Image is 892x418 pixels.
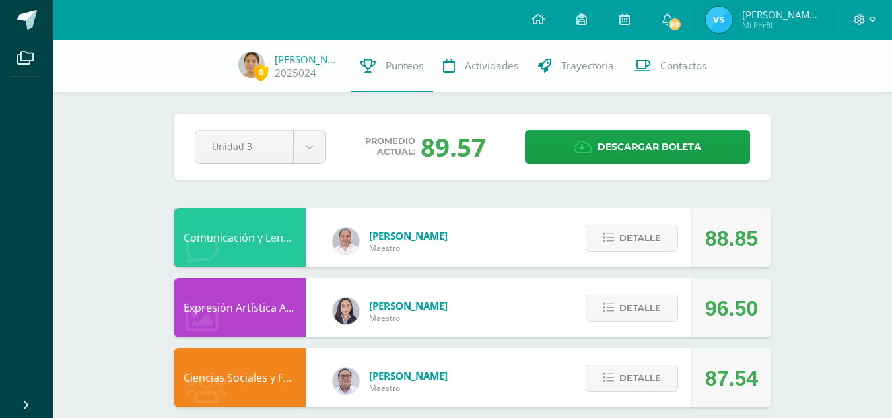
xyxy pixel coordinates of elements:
a: Punteos [351,40,433,92]
span: Maestro [369,242,448,254]
a: Descargar boleta [525,130,750,164]
button: Detalle [586,295,678,322]
div: Expresión Artística ARTES PLÁSTICAS [174,278,306,337]
span: [PERSON_NAME] [369,229,448,242]
span: Trayectoria [561,59,614,73]
span: Actividades [465,59,518,73]
img: 35694fb3d471466e11a043d39e0d13e5.png [333,298,359,324]
img: 5778bd7e28cf89dedf9ffa8080fc1cd8.png [333,368,359,394]
div: 88.85 [705,209,758,268]
span: Detalle [619,226,661,250]
span: Detalle [619,366,661,390]
a: Actividades [433,40,528,92]
span: [PERSON_NAME] [369,369,448,382]
img: fea6a7f1163c372a4ba2f2bd3e6380ac.png [238,52,265,78]
span: [PERSON_NAME][US_STATE] [742,8,821,21]
button: Detalle [586,225,678,252]
a: Trayectoria [528,40,624,92]
div: 96.50 [705,279,758,338]
span: Maestro [369,312,448,324]
img: 04fbc0eeb5f5f8cf55eb7ff53337e28b.png [333,228,359,254]
a: Unidad 3 [195,131,325,163]
div: 87.54 [705,349,758,408]
div: Ciencias Sociales y Formación Ciudadana [174,348,306,407]
img: 9ac376e517150ea7a947938ae8e8916a.png [706,7,732,33]
span: Descargar boleta [598,131,701,163]
span: Mi Perfil [742,20,821,31]
div: Comunicación y Lenguaje, Inglés [174,208,306,267]
span: 0 [254,64,268,81]
a: [PERSON_NAME] [275,53,341,66]
span: Punteos [386,59,423,73]
a: Contactos [624,40,716,92]
span: Contactos [660,59,706,73]
span: [PERSON_NAME] [369,299,448,312]
span: Detalle [619,296,661,320]
span: Maestro [369,382,448,394]
span: 80 [668,17,682,32]
button: Detalle [586,365,678,392]
span: Promedio actual: [365,136,415,157]
a: 2025024 [275,66,316,80]
div: 89.57 [421,129,486,164]
span: Unidad 3 [212,131,277,162]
